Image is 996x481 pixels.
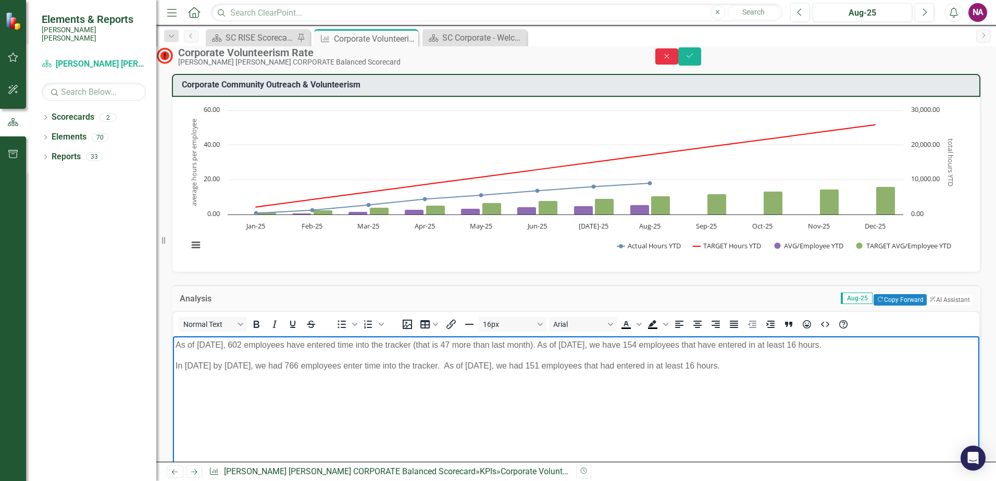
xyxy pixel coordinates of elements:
[961,446,986,471] div: Open Intercom Messenger
[911,209,924,218] text: 0.00
[808,221,830,231] text: Nov-25
[333,317,359,332] div: Bullet list
[461,208,480,214] path: May-25, 3.43188854. AVG/Employee YTD.
[370,207,389,214] path: Mar-25, 4. TARGET AVG/Employee YTD.
[470,221,492,231] text: May-25
[689,317,706,332] button: Align center
[968,3,987,22] button: NA
[180,294,334,303] h3: Analysis
[417,317,442,332] button: Table
[579,221,608,231] text: [DATE]-25
[92,133,108,142] div: 70
[208,31,294,44] a: SC RISE Scorecard - Welcome to ClearPoint
[536,189,540,193] path: Jun-25, 6,816.5. Actual Hours YTD.
[182,80,974,90] h3: Corporate Community Outreach & Volunteerism
[52,151,81,163] a: Reports
[211,4,782,22] input: Search ClearPoint...
[207,209,220,218] text: 0.00
[725,317,743,332] button: Justify
[399,317,416,332] button: Insert image
[841,293,873,304] span: Aug-25
[617,317,643,332] div: Text color Black
[254,211,258,216] path: Jan-25, 369.5. Actual Hours YTD.
[189,119,198,206] text: average hours per employee
[357,221,379,231] text: Mar-25
[482,202,502,214] path: May-25, 6.7. TARGET AVG/Employee YTD.
[442,317,460,332] button: Insert/edit link
[405,209,424,214] path: Apr-25, 2.74179567. AVG/Employee YTD.
[42,13,146,26] span: Elements & Reports
[479,317,546,332] button: Font size 16px
[183,105,969,261] div: Chart. Highcharts interactive chart.
[911,105,940,114] text: 30,000.00
[204,105,220,114] text: 60.00
[501,466,606,476] div: Corporate Volunteerism Rate
[648,181,652,185] path: Aug-25, 9,015.5. Actual Hours YTD.
[42,26,146,43] small: [PERSON_NAME] [PERSON_NAME]
[479,193,483,197] path: May-25, 5,542.5. Actual Hours YTD.
[874,294,926,306] button: Copy Forward
[630,205,650,214] path: Aug-25, 5.58235294. AVG/Employee YTD.
[236,214,254,214] path: Jan-25, 0.22879257. AVG/Employee YTD.
[367,203,371,207] path: Mar-25, 2,743.5. Actual Hours YTD.
[266,317,283,332] button: Italic
[284,317,302,332] button: Underline
[359,317,385,332] div: Numbered list
[670,317,688,332] button: Align left
[617,241,681,250] button: Show Actual Hours YTD
[651,196,670,214] path: Aug-25, 10.7. TARGET AVG/Employee YTD.
[553,320,604,328] span: Arial
[911,140,940,149] text: 20,000.00
[247,317,265,332] button: Bold
[183,105,962,261] svg: Interactive chart
[549,317,617,332] button: Font Arial
[595,198,614,214] path: Jul-25, 9.3. TARGET AVG/Employee YTD.
[696,221,717,231] text: Sep-25
[517,207,537,214] path: Jun-25, 4.22074303. AVG/Employee YTD.
[156,47,173,64] img: Below MIN Target
[189,238,203,252] button: View chart menu, Chart
[226,31,294,44] div: SC RISE Scorecard - Welcome to ClearPoint
[762,317,779,332] button: Increase indent
[178,58,634,66] div: [PERSON_NAME] [PERSON_NAME] CORPORATE Balanced Scorecard
[52,131,86,143] a: Elements
[179,317,247,332] button: Block Normal Text
[816,7,908,19] div: Aug-25
[774,241,844,250] button: Show AVG/Employee YTD
[592,185,596,189] path: Jul-25, 8,015. Actual Hours YTD.
[224,466,476,476] a: [PERSON_NAME] [PERSON_NAME] CORPORATE Balanced Scorecard
[5,12,23,30] img: ClearPoint Strategy
[639,221,661,231] text: Aug-25
[483,320,534,328] span: 16px
[302,221,322,231] text: Feb-25
[426,205,445,214] path: Apr-25, 5.3. TARGET AVG/Employee YTD.
[876,186,895,214] path: Dec-25, 16. TARGET AVG/Employee YTD.
[780,317,798,332] button: Blockquote
[927,295,973,305] button: AI Assistant
[693,241,762,250] button: Show TARGET Hours YTD
[348,211,368,214] path: Mar-25, 1.69876161. AVG/Employee YTD.
[574,206,593,214] path: Jul-25, 4.9628483. AVG/Employee YTD.
[415,221,435,231] text: Apr-25
[911,174,940,183] text: 10,000.00
[856,241,952,250] button: Show TARGET AVG/Employee YTD
[257,186,895,214] g: TARGET AVG/Employee YTD, series 4 of 4. Bar series with 12 bars. Y axis, average hours per employee.
[707,194,727,214] path: Sep-25, 12. TARGET AVG/Employee YTD.
[460,317,478,332] button: Horizontal line
[423,197,427,201] path: Apr-25, 4,428. Actual Hours YTD.
[425,31,524,44] a: SC Corporate - Welcome to ClearPoint
[480,466,496,476] a: KPIs
[743,317,761,332] button: Decrease indent
[813,3,912,22] button: Aug-25
[42,58,146,70] a: [PERSON_NAME] [PERSON_NAME] CORPORATE Balanced Scorecard
[302,317,320,332] button: Strikethrough
[204,140,220,149] text: 40.00
[99,113,116,122] div: 2
[42,83,146,101] input: Search Below...
[209,466,568,478] div: » »
[865,221,886,231] text: Dec-25
[527,221,547,231] text: Jun-25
